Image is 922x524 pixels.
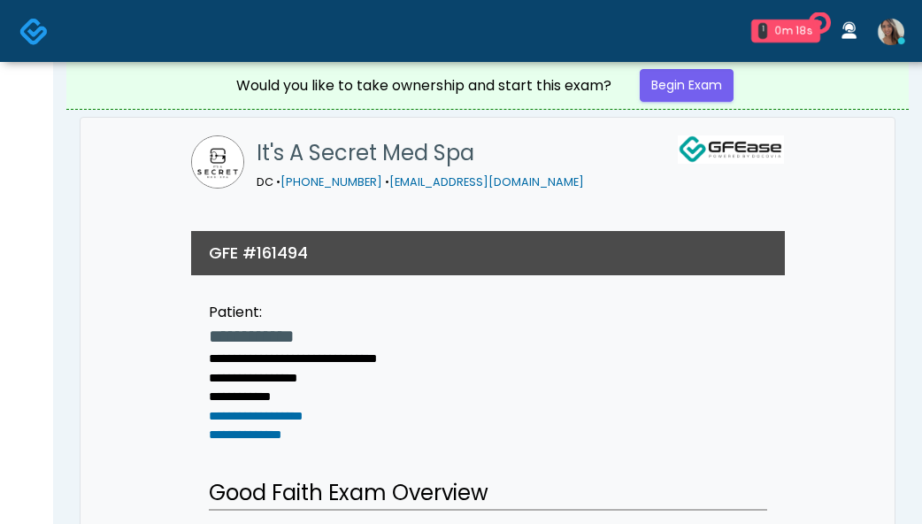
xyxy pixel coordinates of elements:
div: Patient: [209,302,377,323]
span: • [385,174,389,189]
div: 0m 18s [774,23,813,39]
img: Samantha Ly [878,19,904,45]
a: [EMAIL_ADDRESS][DOMAIN_NAME] [389,174,584,189]
a: 1 0m 18s [741,12,831,50]
h1: It's A Secret Med Spa [257,135,584,171]
span: • [276,174,280,189]
small: DC [257,174,584,189]
a: [PHONE_NUMBER] [280,174,382,189]
img: It's A Secret Med Spa [191,135,244,189]
h3: GFE #161494 [209,242,308,264]
a: Begin Exam [640,69,734,102]
div: Would you like to take ownership and start this exam? [236,75,611,96]
div: 1 [758,23,767,39]
img: GFEase Logo [678,135,784,164]
h2: Good Faith Exam Overview [209,477,767,511]
img: Docovia [19,17,49,46]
